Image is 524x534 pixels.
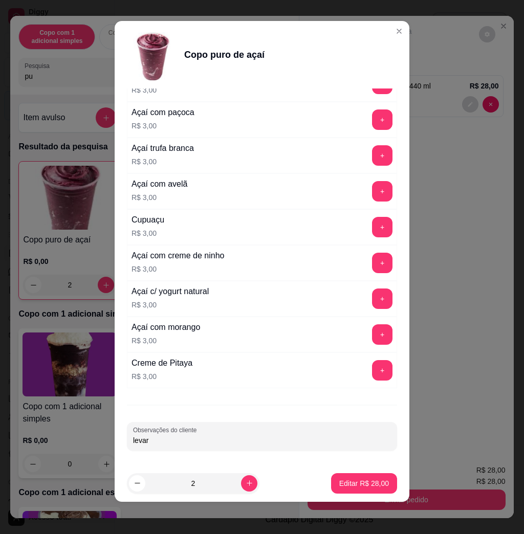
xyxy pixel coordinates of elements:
[132,178,187,190] div: Açaí com avelã
[132,264,224,274] p: R$ 3,00
[133,426,200,434] label: Observações do cliente
[132,121,194,131] p: R$ 3,00
[132,228,164,238] p: R$ 3,00
[339,478,389,488] p: Editar R$ 28,00
[132,371,192,382] p: R$ 3,00
[132,157,194,167] p: R$ 3,00
[132,142,194,154] div: Açaí trufa branca
[132,336,200,346] p: R$ 3,00
[372,253,392,273] button: add
[132,192,187,203] p: R$ 3,00
[129,475,145,492] button: decrease-product-quantity
[132,357,192,369] div: Creme de Pitaya
[132,285,209,298] div: Açaí c/ yogurt natural
[127,29,178,80] img: product-image
[372,145,392,166] button: add
[372,360,392,381] button: add
[132,85,202,95] p: R$ 3,00
[133,435,391,446] input: Observações do cliente
[132,300,209,310] p: R$ 3,00
[391,23,407,39] button: Close
[132,214,164,226] div: Cupuaçu
[241,475,257,492] button: increase-product-quantity
[132,321,200,333] div: Açaí com morango
[372,217,392,237] button: add
[331,473,397,494] button: Editar R$ 28,00
[372,109,392,130] button: add
[372,288,392,309] button: add
[184,48,265,62] div: Copo puro de açaí
[372,324,392,345] button: add
[132,250,224,262] div: Açaí com creme de ninho
[132,106,194,119] div: Açaí com paçoca
[372,181,392,202] button: add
